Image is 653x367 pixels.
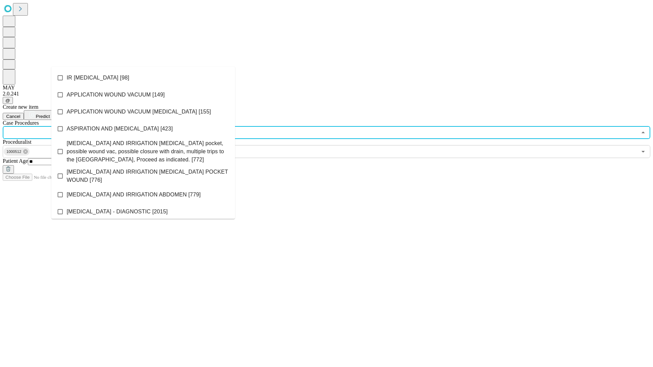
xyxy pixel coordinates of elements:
span: [MEDICAL_DATA] AND IRRIGATION [MEDICAL_DATA] pocket, possible wound vac, possible closure with dr... [67,139,230,164]
button: Open [638,147,648,156]
div: 1000512 [4,147,30,156]
span: 1000512 [4,148,24,156]
div: MAY [3,85,650,91]
span: IR [MEDICAL_DATA] [98] [67,74,129,82]
span: Create new item [3,104,38,110]
span: Patient Age [3,158,28,164]
span: @ [5,98,10,103]
span: Scheduled Procedure [3,120,39,126]
span: APPLICATION WOUND VACUUM [149] [67,91,165,99]
div: 2.0.241 [3,91,650,97]
button: Cancel [3,113,24,120]
span: Cancel [6,114,20,119]
span: [MEDICAL_DATA] - DIAGNOSTIC [2015] [67,208,168,216]
span: APPLICATION WOUND VACUUM [MEDICAL_DATA] [155] [67,108,211,116]
span: Proceduralist [3,139,31,145]
span: Predict [36,114,50,119]
span: ASPIRATION AND [MEDICAL_DATA] [423] [67,125,173,133]
button: Close [638,128,648,137]
span: [MEDICAL_DATA] AND IRRIGATION [MEDICAL_DATA] POCKET WOUND [776] [67,168,230,184]
button: @ [3,97,13,104]
span: [MEDICAL_DATA] AND IRRIGATION ABDOMEN [779] [67,191,201,199]
button: Predict [24,110,55,120]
